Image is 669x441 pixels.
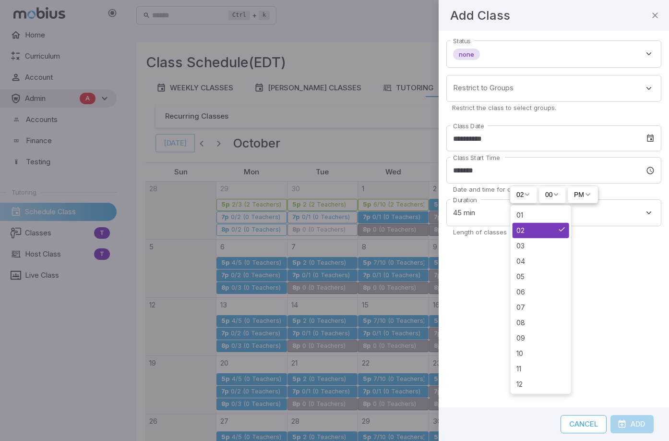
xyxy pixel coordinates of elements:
span: 01 [516,210,523,220]
label: Duration [453,196,477,205]
span: 06 [516,287,525,297]
img: right-triangle.svg [636,8,650,23]
span: 05 [516,272,525,282]
span: 12 [516,380,523,389]
kbd: k [259,11,270,20]
span: 10 [516,349,523,358]
span: 07 [516,303,525,312]
span: 03 [516,241,525,251]
label: Status [453,37,471,46]
span: 08 [516,318,525,328]
label: Class Start Time [453,153,500,162]
span: 02 [516,226,525,235]
span: 04 [516,257,525,266]
span: 09 [516,333,525,343]
div: + [228,10,270,21]
kbd: Ctrl [228,11,250,20]
span: 11 [516,364,521,374]
label: Class Date [453,122,484,131]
